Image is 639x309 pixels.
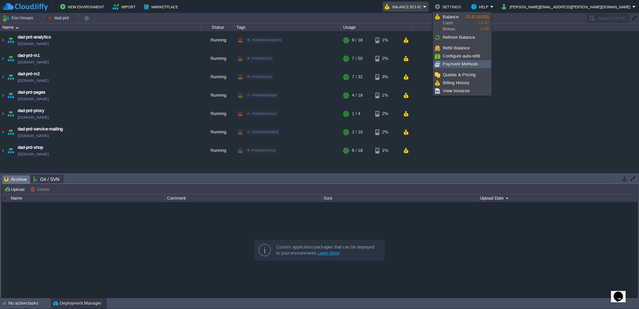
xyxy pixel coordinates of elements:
span: /modules/pages [252,93,277,97]
div: Running [201,105,234,123]
a: dad-prd-proxy [18,107,44,114]
div: 4 / 18 [352,86,363,104]
div: Comment [165,194,321,202]
div: Running [201,68,234,86]
img: AMDAwAAAACH5BAEAAAAALAAAAAABAAEAAAICRAEAOw== [6,49,15,68]
span: /modules/analytics [252,38,282,42]
button: New Environment [60,3,106,11]
div: Running [201,86,234,104]
img: AMDAwAAAACH5BAEAAAAALAAAAAABAAEAAAICRAEAOw== [6,68,15,86]
img: AMDAwAAAACH5BAEAAAAALAAAAAABAAEAAAICRAEAOw== [0,86,6,104]
span: /modules/shop [252,148,275,152]
span: 23.42 0.00 [465,14,489,31]
a: [DOMAIN_NAME] [18,132,49,139]
span: Refresh Balance [443,35,475,40]
a: BalanceCashBonus23.42 (USD)23.420.00 [434,13,491,33]
a: Quotas & Pricing [434,71,491,79]
div: Running [201,31,234,49]
a: Refill Balance [434,44,491,52]
div: Status [201,23,234,31]
img: AMDAwAAAACH5BAEAAAAALAAAAAABAAEAAAICRAEAOw== [6,105,15,123]
div: Running [201,141,234,160]
span: /modules/m1 [252,56,272,60]
img: AMDAwAAAACH5BAEAAAAALAAAAAABAAEAAAICRAEAOw== [0,49,6,68]
div: 2% [375,123,397,141]
div: 1% [375,86,397,104]
div: Custom application packages that can be deployed to your environments. [276,244,379,256]
img: AMDAwAAAACH5BAEAAAAALAAAAAABAAEAAAICRAEAOw== [0,31,6,49]
span: 23.42 (USD) [465,14,489,19]
button: dad-prd [48,13,71,23]
div: Upload Date [478,194,634,202]
img: AMDAwAAAACH5BAEAAAAALAAAAAABAAEAAAICRAEAOw== [6,31,15,49]
div: 3% [375,68,397,86]
a: [DOMAIN_NAME] [18,114,49,121]
a: dad-prd-m2 [18,71,40,77]
button: Balance $23.42 [385,3,423,11]
button: Marketplace [144,3,180,11]
a: [DOMAIN_NAME] [18,96,49,102]
button: Help [471,3,490,11]
div: Name [9,194,165,202]
a: dad-prd-analytics [18,34,51,40]
div: Size [322,194,478,202]
a: Configure auto-refill [434,53,491,60]
div: Running [201,123,234,141]
div: Tags [235,23,341,31]
a: [DOMAIN_NAME] [18,77,49,84]
img: AMDAwAAAACH5BAEAAAAALAAAAAABAAEAAAICRAEAOw== [16,27,19,28]
div: 2% [375,105,397,123]
a: dad-prd-shop [18,144,43,151]
div: 1 / 4 [352,105,360,123]
a: Payment Methods [434,61,491,68]
div: 2 / 10 [352,123,363,141]
span: Refill Balance [443,45,470,50]
div: 6 / 18 [352,141,363,160]
span: Billing History [443,80,470,85]
div: 7 / 50 [352,49,363,68]
a: dad-prd-pages [18,89,45,96]
img: AMDAwAAAACH5BAEAAAAALAAAAAABAAEAAAICRAEAOw== [6,141,15,160]
a: dad-prd-m1 [18,52,40,59]
a: [DOMAIN_NAME] [18,40,49,47]
button: Env Groups [2,13,35,23]
img: AMDAwAAAACH5BAEAAAAALAAAAAABAAEAAAICRAEAOw== [6,86,15,104]
span: /modules/proxy [252,111,277,115]
button: Delete [30,186,51,192]
span: Configure auto-refill [443,54,480,59]
button: Settings [435,3,463,11]
span: View Invoices [443,88,470,93]
button: Upload [4,186,26,192]
div: 7 / 32 [352,68,363,86]
div: 2% [375,49,397,68]
img: AMDAwAAAACH5BAEAAAAALAAAAAABAAEAAAICRAEAOw== [0,68,6,86]
a: View Invoices [434,87,491,95]
div: 9 / 18 [352,31,363,49]
img: CloudJiffy [2,3,48,11]
span: dad-prd-service-mailing [18,126,63,132]
div: 1% [375,141,397,160]
span: /modules/m2 [252,75,272,79]
button: Deployment Manager [53,300,101,307]
span: Git / SVN [33,175,59,183]
div: Running [201,49,234,68]
div: Usage [342,23,412,31]
button: Import [113,3,138,11]
img: AMDAwAAAACH5BAEAAAAALAAAAAABAAEAAAICRAEAOw== [6,123,15,141]
div: Name [1,23,201,31]
div: 1% [375,31,397,49]
img: AMDAwAAAACH5BAEAAAAALAAAAAABAAEAAAICRAEAOw== [0,105,6,123]
div: No active tasks [8,298,50,309]
button: [PERSON_NAME][EMAIL_ADDRESS][PERSON_NAME][DOMAIN_NAME] [502,3,632,11]
span: Payment Methods [443,62,478,67]
span: Balance [443,14,459,19]
span: Archive [4,175,27,184]
a: Learn More [318,250,340,255]
iframe: chat widget [611,282,632,302]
